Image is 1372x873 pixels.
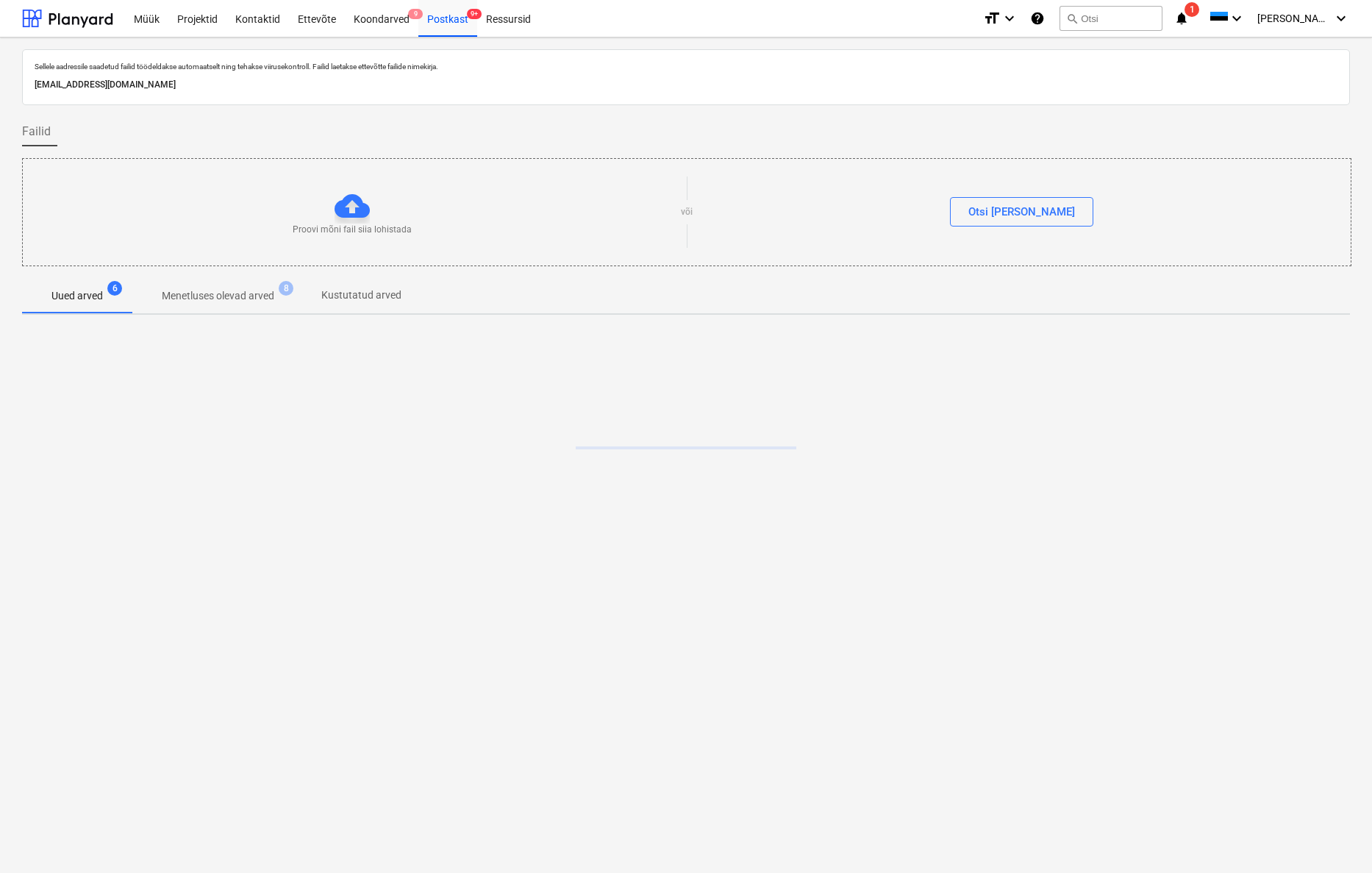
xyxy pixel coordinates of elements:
[1257,13,1331,24] span: [PERSON_NAME][GEOGRAPHIC_DATA]
[293,224,412,236] p: Proovi mõni fail siia lohistada
[983,10,1001,27] i: format_size
[162,288,274,304] p: Menetluses olevad arved
[321,288,401,303] p: Kustutatud arved
[1060,6,1162,31] button: Otsi
[107,281,122,296] span: 6
[950,197,1093,227] button: Otsi [PERSON_NAME]
[35,62,1337,71] p: Sellele aadressile saadetud failid töödeldakse automaatselt ning tehakse viirusekontroll. Failid ...
[279,281,293,296] span: 8
[968,202,1075,221] div: Otsi [PERSON_NAME]
[1066,13,1078,24] span: search
[1332,10,1350,27] i: keyboard_arrow_down
[1185,2,1199,17] span: 1
[1228,10,1246,27] i: keyboard_arrow_down
[408,9,423,19] span: 9
[1174,10,1189,27] i: notifications
[681,206,693,218] p: või
[22,123,51,140] span: Failid
[51,288,103,304] p: Uued arved
[22,158,1351,266] div: Proovi mõni fail siia lohistadavõiOtsi [PERSON_NAME]
[1030,10,1045,27] i: Abikeskus
[467,9,482,19] span: 9+
[1001,10,1018,27] i: keyboard_arrow_down
[35,77,1337,93] p: [EMAIL_ADDRESS][DOMAIN_NAME]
